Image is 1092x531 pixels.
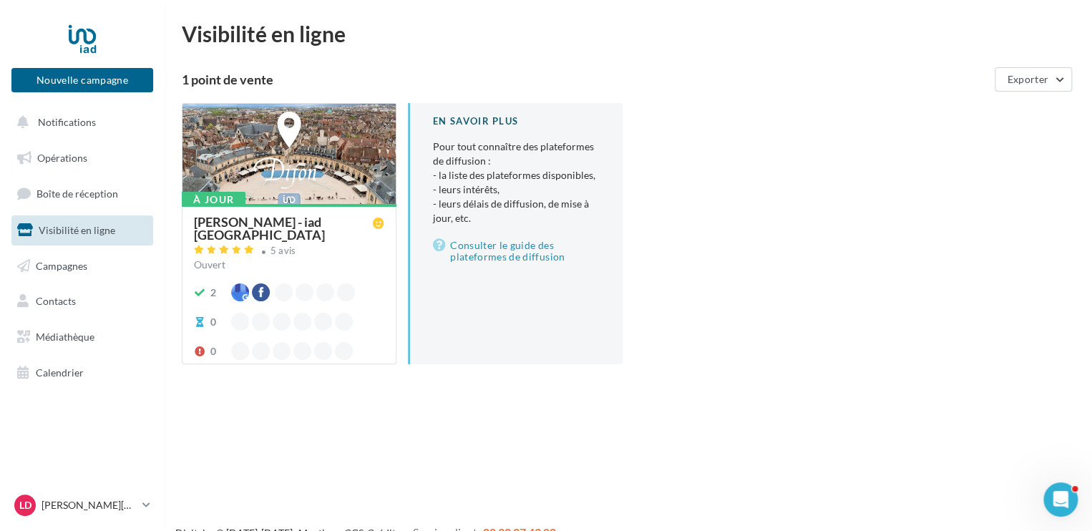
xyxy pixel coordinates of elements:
p: [PERSON_NAME][DEMOGRAPHIC_DATA] [42,498,137,512]
a: Calendrier [9,358,156,388]
a: Opérations [9,143,156,173]
div: [PERSON_NAME] - iad [GEOGRAPHIC_DATA] [194,215,373,241]
a: Médiathèque [9,322,156,352]
span: Médiathèque [36,331,94,343]
span: Calendrier [36,366,84,379]
span: Boîte de réception [36,187,118,200]
p: Pour tout connaître des plateformes de diffusion : [433,140,600,225]
div: 0 [210,315,216,329]
li: - la liste des plateformes disponibles, [433,168,600,182]
a: Boîte de réception [9,178,156,209]
span: Opérations [37,152,87,164]
div: 0 [210,344,216,359]
div: Visibilité en ligne [182,23,1075,44]
div: 2 [210,286,216,300]
a: Visibilité en ligne [9,215,156,245]
button: Notifications [9,107,150,137]
a: 5 avis [194,243,384,260]
li: - leurs délais de diffusion, de mise à jour, etc. [433,197,600,225]
span: Ouvert [194,258,225,271]
iframe: Intercom live chat [1043,482,1078,517]
a: Consulter le guide des plateformes de diffusion [433,237,600,265]
span: LD [19,498,31,512]
div: 5 avis [270,246,296,255]
div: 1 point de vente [182,73,989,86]
a: Contacts [9,286,156,316]
button: Exporter [995,67,1072,92]
button: Nouvelle campagne [11,68,153,92]
div: En savoir plus [433,115,600,128]
a: Campagnes [9,251,156,281]
span: Contacts [36,295,76,307]
div: À jour [182,192,245,208]
span: Campagnes [36,259,87,271]
li: - leurs intérêts, [433,182,600,197]
span: Notifications [38,116,96,128]
span: Exporter [1007,73,1048,85]
span: Visibilité en ligne [39,224,115,236]
a: LD [PERSON_NAME][DEMOGRAPHIC_DATA] [11,492,153,519]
